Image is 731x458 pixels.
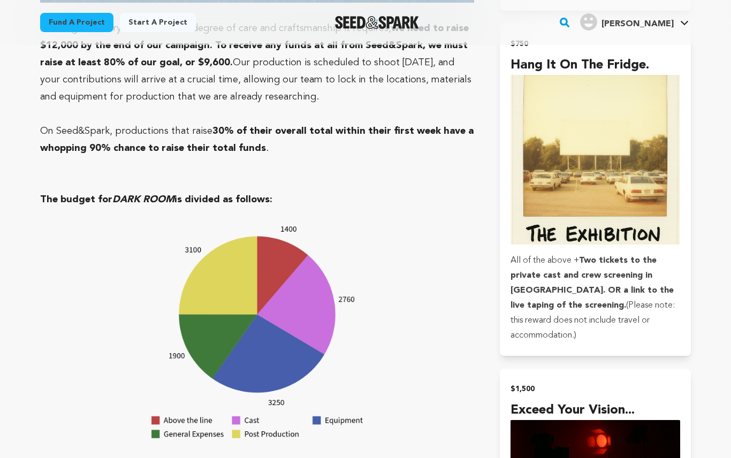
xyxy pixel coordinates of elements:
p: On Seed&Spark, productions that raise . [40,123,474,157]
a: Seed&Spark Homepage [335,16,419,29]
strong: The budget for is divided as follows: [40,195,272,204]
h4: Hang it on the Fridge. [511,56,680,75]
strong: 30% of their overall total [212,126,333,136]
div: Joshua T.'s Profile [580,13,674,30]
p: All of the above + (Please note: this reward does not include travel or accommodation.) [511,253,680,343]
img: 1757819094-Untitled-6.png [40,208,474,452]
a: Start a project [120,13,196,32]
em: DARK ROOM [112,195,174,204]
strong: within their first week have [336,126,466,136]
span: [PERSON_NAME] [601,20,674,28]
img: user.png [580,13,597,30]
img: Seed&Spark Logo Dark Mode [335,16,419,29]
h4: Exceed Your Vision... [511,401,680,420]
p: To bring this story to life with the degree of care and craftsmanship it requires, Our production... [40,20,474,105]
a: Joshua T.'s Profile [578,11,691,30]
strong: Two tickets to the private cast and crew screening in [GEOGRAPHIC_DATA]. OR a link to the live ta... [511,256,674,310]
strong: we need to raise $12,000 by the end of our campaign. To receive any funds at all from Seed&Spark,... [40,24,469,67]
a: Fund a project [40,13,113,32]
img: incentive [511,75,680,245]
h2: $1,500 [511,381,680,396]
span: Joshua T.'s Profile [578,11,691,34]
button: $750 Hang it on the Fridge. incentive All of the above +Two tickets to the private cast and crew ... [500,24,691,356]
strong: a whopping 90% chance to raise their total funds [40,126,474,153]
